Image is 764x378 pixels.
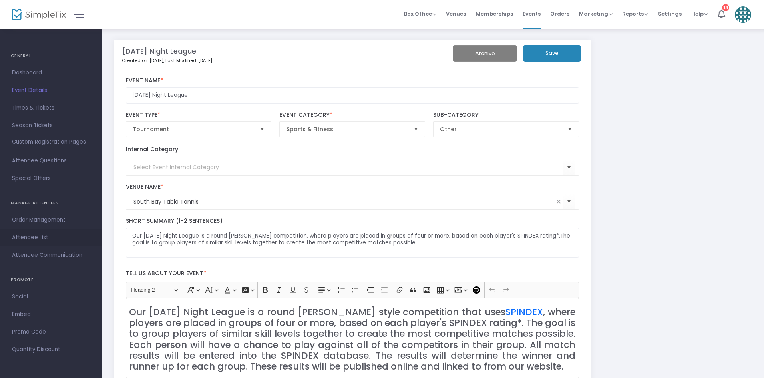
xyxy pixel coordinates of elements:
span: Social [12,292,90,302]
div: Editor toolbar [126,282,579,298]
span: Order Management [12,215,90,225]
label: Tell us about your event [122,266,583,282]
span: Dashboard [12,68,90,78]
span: Attendee Communication [12,250,90,260]
label: Venue Name [126,184,579,191]
span: Events [523,4,541,24]
span: Special Offers [12,173,90,184]
label: Event Name [126,77,579,84]
span: Promo Code [12,327,90,337]
h4: MANAGE ATTENDEES [11,195,91,211]
span: Reports [622,10,648,18]
m-panel-title: [DATE] Night League [122,46,196,56]
button: Select [563,159,575,176]
span: Times & Tickets [12,103,90,113]
span: Venues [446,4,466,24]
h4: PROMOTE [11,272,91,288]
span: Settings [658,4,682,24]
span: Other [440,125,561,133]
button: Archive [453,45,517,62]
label: Sub-Category [433,112,579,119]
span: , Last Modified: [DATE] [163,57,212,64]
input: Select Venue [133,198,554,206]
span: Help [691,10,708,18]
span: Attendee Questions [12,156,90,166]
span: Short Summary (1-2 Sentences) [126,217,223,225]
span: Event Details [12,85,90,96]
span: Sports & Fitness [286,125,408,133]
h4: GENERAL [11,48,91,64]
div: 14 [722,4,729,11]
span: Memberships [476,4,513,24]
span: Box Office [404,10,436,18]
button: Heading 2 [127,284,181,296]
button: Select [563,194,575,210]
input: Enter Event Name [126,87,579,104]
a: SPINDEX [505,306,543,318]
p: Created on: [DATE] [122,57,429,64]
button: Select [410,122,422,137]
label: Event Category [279,112,426,119]
span: Quantity Discount [12,344,90,355]
label: Internal Category [126,145,178,154]
span: Attendee List [12,232,90,243]
button: Select [564,122,575,137]
span: Season Tickets [12,120,90,131]
button: Select [257,122,268,137]
button: Save [523,45,581,62]
h3: Our [DATE] Night League is a round [PERSON_NAME] style competition that uses , where players are ... [129,307,575,372]
span: Orders [550,4,569,24]
div: Rich Text Editor, main [126,298,579,378]
label: Event Type [126,112,272,119]
input: Select Event Internal Category [133,163,564,172]
span: Embed [12,309,90,320]
span: Marketing [579,10,613,18]
span: clear [554,197,563,206]
span: Custom Registration Pages [12,138,86,146]
span: Tournament [133,125,254,133]
span: Heading 2 [131,285,173,295]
